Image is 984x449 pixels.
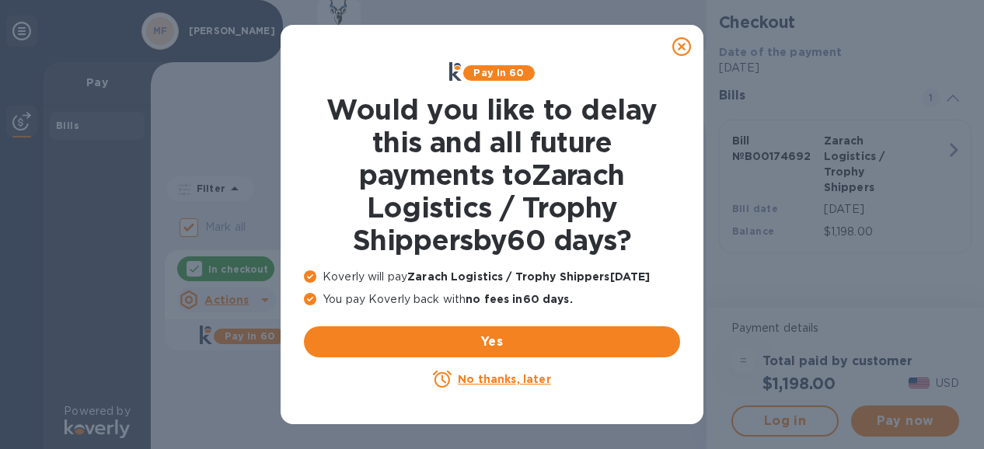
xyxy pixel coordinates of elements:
[304,269,680,285] p: Koverly will pay
[407,270,650,283] b: Zarach Logistics / Trophy Shippers [DATE]
[304,291,680,308] p: You pay Koverly back with
[316,332,668,351] span: Yes
[458,373,550,385] u: No thanks, later
[304,326,680,357] button: Yes
[473,67,524,78] b: Pay in 60
[304,93,680,256] h1: Would you like to delay this and all future payments to Zarach Logistics / Trophy Shippers by 60 ...
[466,293,572,305] b: no fees in 60 days .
